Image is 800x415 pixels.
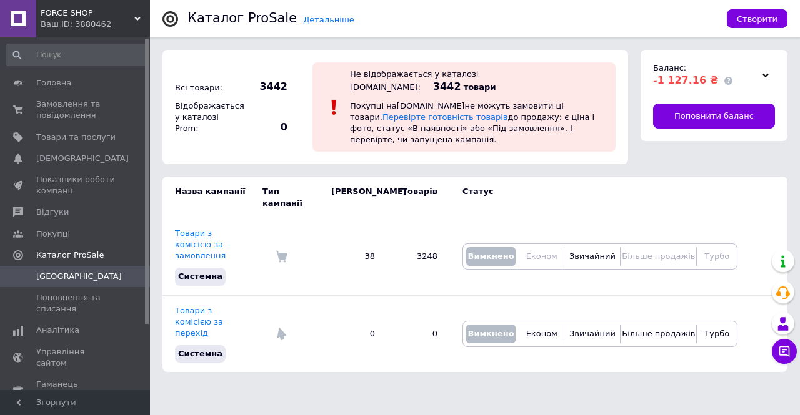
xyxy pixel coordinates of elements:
[624,325,693,343] button: Більше продажів
[244,80,287,94] span: 3442
[244,120,287,134] span: 0
[464,82,496,92] span: товари
[319,177,387,218] td: [PERSON_NAME]
[36,99,116,121] span: Замовлення та повідомлення
[36,207,69,218] span: Відгуки
[6,44,147,66] input: Пошук
[187,12,297,25] div: Каталог ProSale
[526,251,557,261] span: Економ
[178,271,222,281] span: Системна
[36,250,104,261] span: Каталог ProSale
[653,74,718,86] span: -1 127.16 ₴
[653,104,775,129] a: Поповнити баланс
[526,329,557,338] span: Економ
[172,97,241,138] div: Відображається у каталозі Prom:
[350,101,594,145] span: Покупці на [DOMAIN_NAME] не можуть замовити ці товари. до продажу: є ціна і фото, статус «В наявн...
[41,19,150,30] div: Ваш ID: 3880462
[466,325,516,343] button: Вимкнено
[704,251,729,261] span: Турбо
[624,247,693,266] button: Більше продажів
[262,177,319,218] td: Тип кампанії
[36,379,116,401] span: Гаманець компанії
[522,325,561,343] button: Економ
[622,251,695,261] span: Більше продажів
[467,329,514,338] span: Вимкнено
[36,325,79,336] span: Аналітика
[567,325,617,343] button: Звичайний
[178,349,222,358] span: Системна
[522,247,561,266] button: Економ
[467,251,514,261] span: Вимкнено
[172,79,241,97] div: Всі товари:
[382,112,508,122] a: Перевірте готовність товарів
[36,346,116,369] span: Управління сайтом
[622,329,695,338] span: Більше продажів
[162,177,262,218] td: Назва кампанії
[275,250,287,263] img: Комісія за замовлення
[450,177,737,218] td: Статус
[319,218,387,295] td: 38
[36,153,129,164] span: [DEMOGRAPHIC_DATA]
[387,218,450,295] td: 3248
[36,132,116,143] span: Товари та послуги
[303,15,354,24] a: Детальніше
[36,228,70,240] span: Покупці
[36,174,116,197] span: Показники роботи компанії
[175,228,226,260] a: Товари з комісією за замовлення
[36,77,71,89] span: Головна
[433,81,461,92] span: 3442
[387,177,450,218] td: Товарів
[41,7,134,19] span: FORCE SHOP
[737,14,777,24] span: Створити
[325,98,344,117] img: :exclamation:
[350,69,478,92] div: Не відображається у каталозі [DOMAIN_NAME]:
[569,251,616,261] span: Звичайний
[387,295,450,372] td: 0
[36,292,116,315] span: Поповнення та списання
[700,247,734,266] button: Турбо
[569,329,616,338] span: Звичайний
[36,271,122,282] span: [GEOGRAPHIC_DATA]
[567,247,617,266] button: Звичайний
[700,325,734,343] button: Турбо
[175,306,223,338] a: Товари з комісією за перехід
[704,329,729,338] span: Турбо
[466,247,516,266] button: Вимкнено
[772,339,797,364] button: Чат з покупцем
[319,295,387,372] td: 0
[275,328,287,340] img: Комісія за перехід
[653,63,686,72] span: Баланс:
[674,110,754,122] span: Поповнити баланс
[727,9,787,28] button: Створити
